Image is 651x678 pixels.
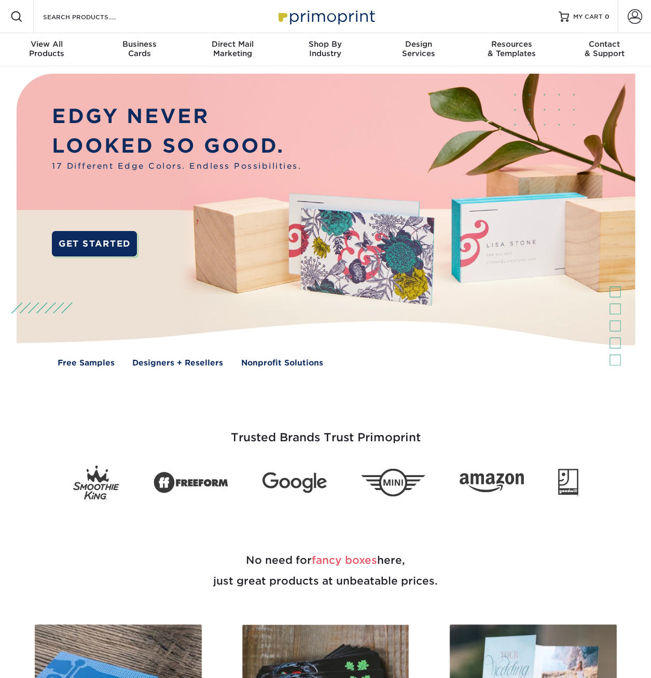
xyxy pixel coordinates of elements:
[573,12,603,21] span: MY CART
[460,473,524,493] img: Amazon
[73,465,119,500] img: Smoothie King
[93,33,186,66] a: BusinessCards
[558,33,651,66] a: Contact& Support
[186,39,279,49] span: Direct Mail
[372,39,465,49] span: Design
[154,466,228,499] img: Freeform
[279,39,372,49] span: Shop By
[52,102,301,131] p: EDGY NEVER
[279,39,372,58] div: Industry
[93,39,186,58] div: Cards
[605,13,610,20] span: 0
[558,39,651,58] div: & Support
[52,131,301,160] p: LOOKED SO GOOD.
[372,39,465,58] div: Services
[58,357,115,369] a: Free Samples
[241,357,323,369] a: Nonprofit Solutions
[93,39,186,49] span: Business
[558,469,578,497] img: Goodwill
[372,33,465,66] a: DesignServices
[262,472,327,493] img: Google
[274,5,378,28] img: Primoprint
[186,39,279,58] div: Marketing
[22,406,629,457] h3: Trusted Brands Trust Primoprint
[465,39,558,58] div: & Templates
[558,39,651,49] span: Contact
[361,468,425,497] img: Mini
[52,231,137,257] a: GET STARTED
[186,33,279,66] a: Direct MailMarketing
[132,357,223,369] a: Designers + Resellers
[22,525,629,616] h2: No need for here, just great products at unbeatable prices.
[52,160,301,172] span: 17 Different Edge Colors. Endless Possibilities.
[465,33,558,66] a: Resources& Templates
[279,33,372,66] a: Shop ByIndustry
[312,554,377,566] span: fancy boxes
[42,10,143,23] input: SEARCH PRODUCTS.....
[465,39,558,49] span: Resources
